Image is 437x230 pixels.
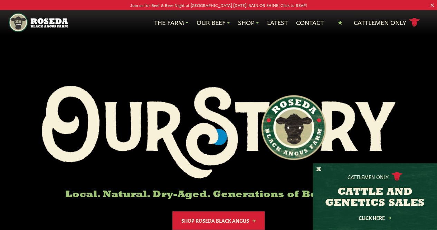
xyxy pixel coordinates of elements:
p: Join us for Beef & Beer Night at [GEOGRAPHIC_DATA] [DATE]! RAIN OR SHINE! Click to RSVP! [22,1,415,9]
a: The Farm [154,18,188,27]
a: Cattlemen Only [354,17,420,29]
img: Roseda Black Aangus Farm [42,86,396,178]
p: Cattlemen Only [348,173,389,180]
button: X [316,166,321,173]
nav: Main Navigation [9,10,428,35]
a: Shop [238,18,259,27]
h6: Local. Natural. Dry-Aged. Generations of Better Beef. [42,190,396,200]
img: https://roseda.com/wp-content/uploads/2021/05/roseda-25-header.png [9,13,68,32]
a: Our Beef [197,18,230,27]
a: Click Here [344,215,406,220]
a: Shop Roseda Black Angus [172,211,265,230]
img: cattle-icon.svg [391,172,402,181]
h3: CATTLE AND GENETICS SALES [321,187,428,209]
a: Contact [296,18,324,27]
a: Latest [267,18,288,27]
